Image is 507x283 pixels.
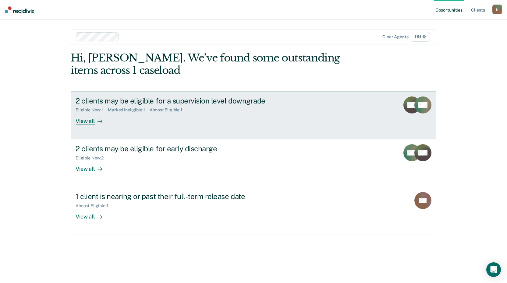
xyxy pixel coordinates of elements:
[492,5,502,14] button: N
[71,139,436,187] a: 2 clients may be eligible for early dischargeEligible Now:2View all
[76,144,289,153] div: 2 clients may be eligible for early discharge
[76,155,108,161] div: Eligible Now : 2
[382,34,408,40] div: Clear agents
[76,208,110,220] div: View all
[76,203,113,208] div: Almost Eligible : 1
[76,107,108,113] div: Eligible Now : 1
[486,262,501,277] div: Open Intercom Messenger
[5,6,34,13] img: Recidiviz
[76,96,289,105] div: 2 clients may be eligible for a supervision level downgrade
[411,32,430,42] span: D9
[76,113,110,124] div: View all
[150,107,187,113] div: Almost Eligible : 1
[76,192,289,201] div: 1 client is nearing or past their full-term release date
[71,91,436,139] a: 2 clients may be eligible for a supervision level downgradeEligible Now:1Marked Ineligible:1Almos...
[108,107,150,113] div: Marked Ineligible : 1
[71,52,363,77] div: Hi, [PERSON_NAME]. We’ve found some outstanding items across 1 caseload
[71,187,436,235] a: 1 client is nearing or past their full-term release dateAlmost Eligible:1View all
[76,160,110,172] div: View all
